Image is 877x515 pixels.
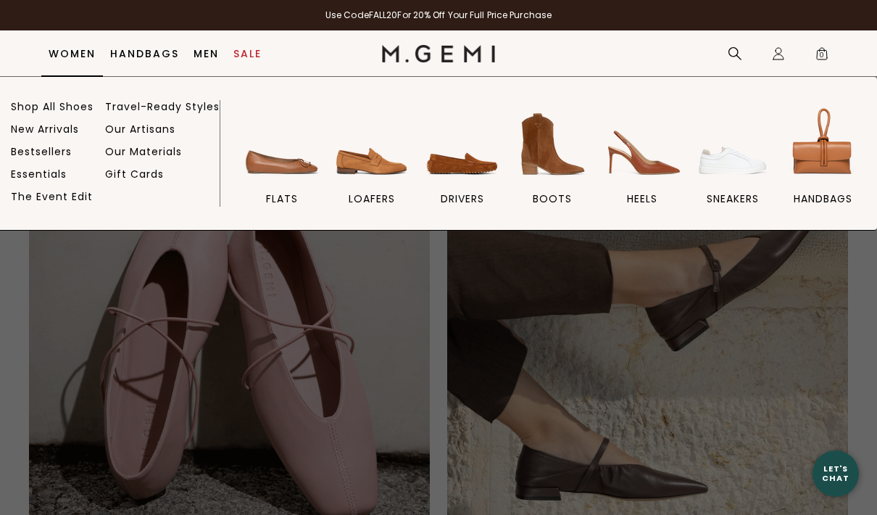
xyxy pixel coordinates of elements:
[422,104,503,185] img: drivers
[11,123,79,136] a: New Arrivals
[331,104,412,185] img: loafers
[266,192,298,205] span: flats
[782,104,863,185] img: handbags
[512,104,593,185] img: BOOTS
[105,168,164,181] a: Gift Cards
[241,104,323,185] img: flats
[349,192,395,205] span: loafers
[105,100,220,113] a: Travel-Ready Styles
[599,104,686,230] a: heels
[602,104,683,185] img: heels
[11,145,72,158] a: Bestsellers
[110,48,179,59] a: Handbags
[780,104,866,230] a: handbags
[11,190,93,203] a: The Event Edit
[382,45,496,62] img: M.Gemi
[328,104,415,230] a: loafers
[238,104,325,230] a: flats
[692,104,773,185] img: sneakers
[509,104,595,230] a: BOOTS
[233,48,262,59] a: Sale
[627,192,657,205] span: heels
[105,123,175,136] a: Our Artisans
[11,168,67,181] a: Essentials
[533,192,572,205] span: BOOTS
[815,49,829,64] span: 0
[794,192,852,205] span: handbags
[689,104,776,230] a: sneakers
[369,9,398,21] strong: FALL20
[11,100,93,113] a: Shop All Shoes
[49,48,96,59] a: Women
[419,104,505,230] a: drivers
[812,464,859,482] div: Let's Chat
[441,192,484,205] span: drivers
[105,145,182,158] a: Our Materials
[194,48,219,59] a: Men
[707,192,759,205] span: sneakers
